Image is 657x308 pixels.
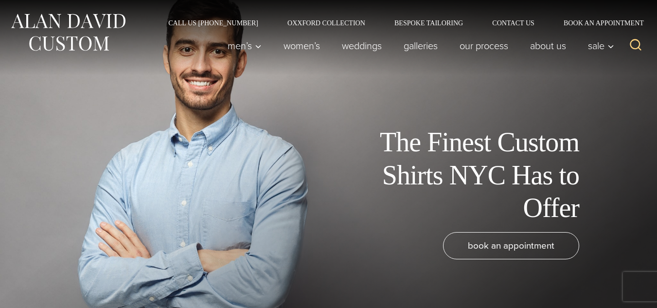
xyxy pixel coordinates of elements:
[360,126,579,224] h1: The Finest Custom Shirts NYC Has to Offer
[10,11,126,54] img: Alan David Custom
[443,232,579,259] a: book an appointment
[519,36,577,55] a: About Us
[228,41,262,51] span: Men’s
[154,19,647,26] nav: Secondary Navigation
[273,36,331,55] a: Women’s
[393,36,449,55] a: Galleries
[217,36,620,55] nav: Primary Navigation
[624,34,647,57] button: View Search Form
[331,36,393,55] a: weddings
[380,19,478,26] a: Bespoke Tailoring
[595,279,647,303] iframe: Opens a widget where you can chat to one of our agents
[588,41,614,51] span: Sale
[154,19,273,26] a: Call Us [PHONE_NUMBER]
[549,19,647,26] a: Book an Appointment
[273,19,380,26] a: Oxxford Collection
[449,36,519,55] a: Our Process
[468,238,554,253] span: book an appointment
[478,19,549,26] a: Contact Us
